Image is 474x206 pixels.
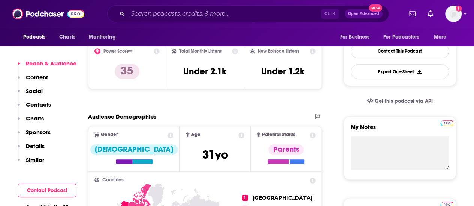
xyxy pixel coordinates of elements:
button: Contacts [18,101,51,115]
span: Logged in as juliannem [445,6,462,22]
p: Similar [26,156,44,163]
span: For Business [340,32,369,42]
p: Content [26,74,48,81]
h2: Audience Demographics [88,113,156,120]
button: Similar [18,156,44,170]
button: Reach & Audience [18,60,76,74]
span: Ctrl K [321,9,339,19]
p: Contacts [26,101,51,108]
span: Gender [101,132,118,137]
button: Charts [18,115,44,129]
button: Content [18,74,48,87]
button: Contact Podcast [18,184,76,197]
button: Social [18,87,43,101]
p: Details [26,142,45,150]
span: Podcasts [23,32,45,42]
div: [DEMOGRAPHIC_DATA] [90,144,178,155]
p: Charts [26,115,44,122]
h3: Under 2.1k [183,66,226,77]
span: More [434,32,447,42]
button: open menu [378,30,430,44]
button: Export One-Sheet [351,64,449,79]
svg: Add a profile image [456,6,462,12]
span: New [369,4,382,12]
input: Search podcasts, credits, & more... [128,8,321,20]
label: My Notes [351,123,449,136]
span: [GEOGRAPHIC_DATA] [253,194,313,201]
a: Contact This Podcast [351,44,449,58]
span: Countries [102,178,124,182]
a: Show notifications dropdown [425,7,436,20]
h2: Total Monthly Listens [179,49,222,54]
img: Podchaser - Follow, Share and Rate Podcasts [12,7,84,21]
span: Open Advanced [348,12,379,16]
span: 31 yo [202,147,228,162]
button: open menu [335,30,379,44]
a: Show notifications dropdown [406,7,419,20]
span: Charts [59,32,75,42]
h2: Power Score™ [103,49,133,54]
p: Social [26,87,43,95]
button: Sponsors [18,129,51,142]
span: Get this podcast via API [375,98,433,104]
button: Show profile menu [445,6,462,22]
button: Details [18,142,45,156]
button: open menu [429,30,456,44]
h3: Under 1.2k [261,66,304,77]
span: Parental Status [262,132,295,137]
span: 1 [242,195,248,201]
img: Podchaser Pro [440,120,453,126]
p: Sponsors [26,129,51,136]
button: open menu [18,30,55,44]
span: Monitoring [89,32,115,42]
button: open menu [84,30,125,44]
h2: New Episode Listens [258,49,299,54]
span: For Podcasters [383,32,419,42]
a: Get this podcast via API [361,92,439,110]
a: Pro website [440,119,453,126]
p: 35 [115,64,139,79]
img: User Profile [445,6,462,22]
div: Search podcasts, credits, & more... [107,5,389,22]
button: Open AdvancedNew [345,9,383,18]
a: Charts [54,30,80,44]
span: Age [191,132,200,137]
p: Reach & Audience [26,60,76,67]
div: Parents [268,144,304,155]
